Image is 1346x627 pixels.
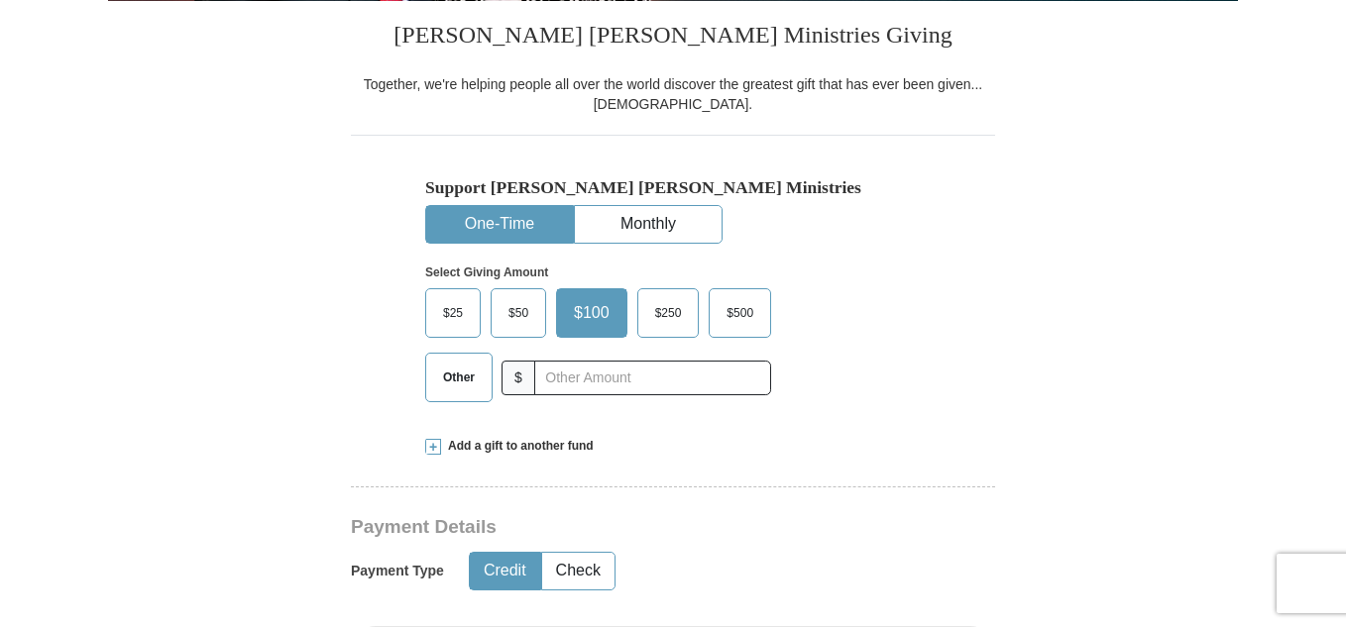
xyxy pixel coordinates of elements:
[534,361,771,395] input: Other Amount
[645,298,692,328] span: $250
[470,553,540,589] button: Credit
[502,361,535,395] span: $
[441,438,594,455] span: Add a gift to another fund
[717,298,763,328] span: $500
[575,206,722,243] button: Monthly
[351,1,995,74] h3: [PERSON_NAME] [PERSON_NAME] Ministries Giving
[351,516,856,539] h3: Payment Details
[351,563,444,579] h5: Payment Type
[351,74,995,114] div: Together, we're helping people all over the world discover the greatest gift that has ever been g...
[425,177,921,198] h5: Support [PERSON_NAME] [PERSON_NAME] Ministries
[426,206,573,243] button: One-Time
[542,553,615,589] button: Check
[564,298,619,328] span: $100
[433,298,473,328] span: $25
[425,265,548,279] strong: Select Giving Amount
[499,298,538,328] span: $50
[433,363,485,392] span: Other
